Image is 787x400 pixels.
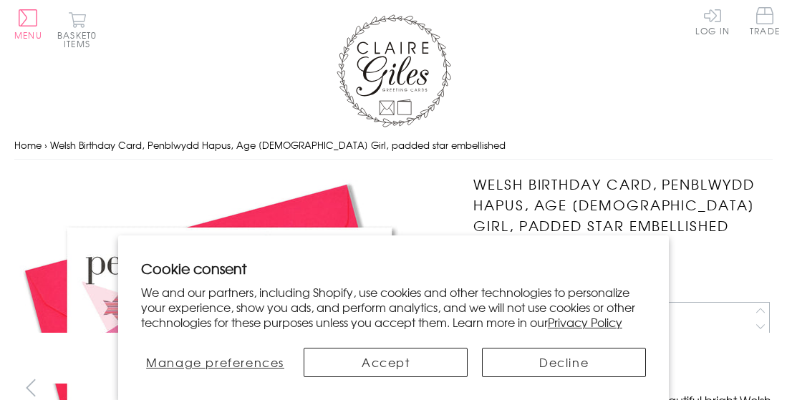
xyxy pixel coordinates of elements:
[50,138,506,152] span: Welsh Birthday Card, Penblwydd Hapus, Age [DEMOGRAPHIC_DATA] Girl, padded star embellished
[473,174,773,235] h1: Welsh Birthday Card, Penblwydd Hapus, Age [DEMOGRAPHIC_DATA] Girl, padded star embellished
[750,7,780,35] span: Trade
[146,353,284,371] span: Manage preferences
[482,348,646,377] button: Decline
[750,7,780,38] a: Trade
[337,14,451,127] img: Claire Giles Greetings Cards
[304,348,468,377] button: Accept
[141,258,646,278] h2: Cookie consent
[57,11,97,48] button: Basket0 items
[14,138,42,152] a: Home
[141,348,290,377] button: Manage preferences
[14,9,42,39] button: Menu
[44,138,47,152] span: ›
[695,7,730,35] a: Log In
[14,131,773,160] nav: breadcrumbs
[14,29,42,42] span: Menu
[64,29,97,50] span: 0 items
[141,285,646,329] p: We and our partners, including Shopify, use cookies and other technologies to personalize your ex...
[548,313,622,331] a: Privacy Policy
